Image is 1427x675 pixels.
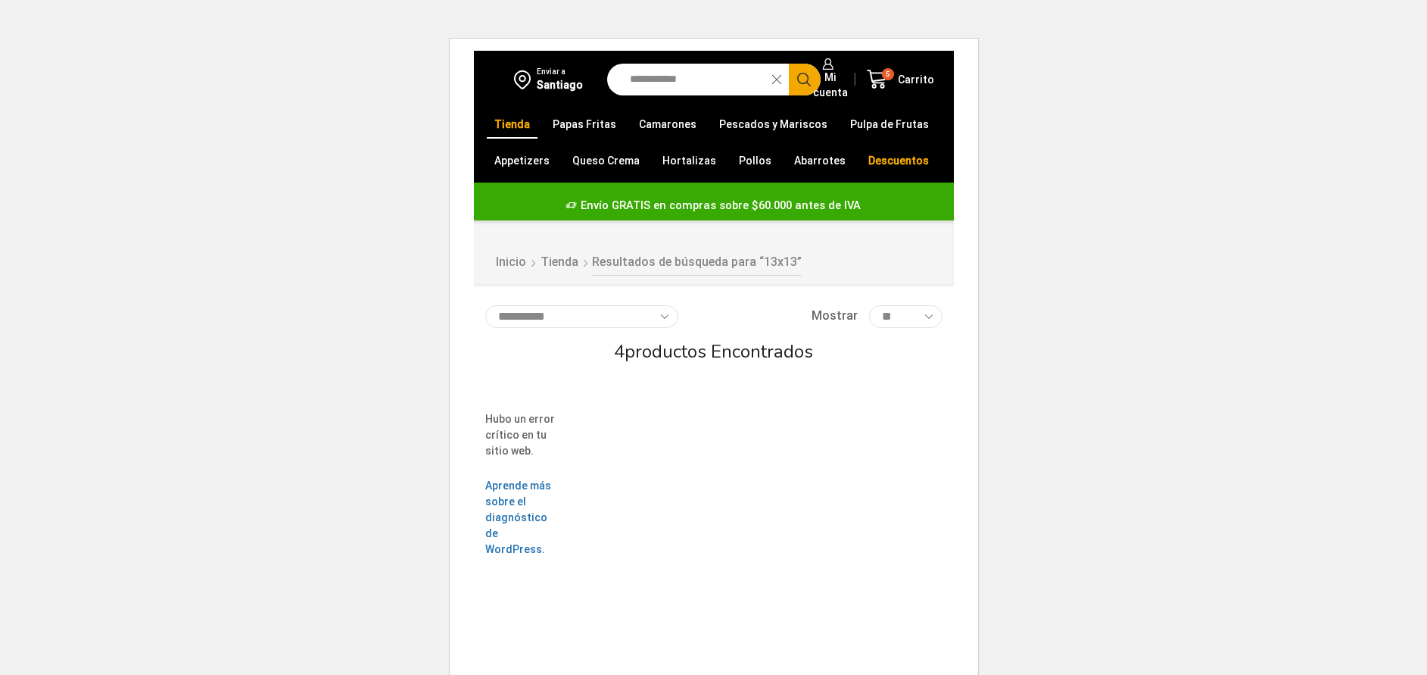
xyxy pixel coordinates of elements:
[812,308,858,325] span: Mostrar
[592,255,802,275] h1: Resultados de búsqueda para “13x13”
[537,67,583,77] div: Enviar a
[495,232,802,275] nav: Breadcrumb
[487,110,537,139] a: Tienda
[787,146,853,175] a: Abarrotes
[843,110,936,139] a: Pulpa de Frutas
[712,110,835,139] a: Pescados y Mariscos
[487,146,557,175] a: Appetizers
[485,305,678,328] select: Pedido de la tienda
[485,480,551,555] a: Aprende más sobre el diagnóstico de WordPress.
[495,254,527,271] a: Inicio
[485,411,559,459] p: Hubo un error crítico en tu sitio web.
[614,339,625,364] span: 4
[789,64,821,95] button: Search button
[625,339,813,364] span: productos encontrados
[540,254,579,271] a: Tienda
[545,110,624,139] a: Papas Fritas
[809,70,848,100] span: Mi cuenta
[861,146,936,175] a: Descuentos
[805,51,848,108] a: Mi cuenta
[631,110,704,139] a: Camarones
[894,72,934,87] span: Carrito
[863,61,939,97] a: 5 Carrito
[565,146,647,175] a: Queso Crema
[537,77,583,92] div: Santiago
[514,67,537,92] img: address-field-icon.svg
[655,146,724,175] a: Hortalizas
[882,68,894,80] span: 5
[731,146,779,175] a: Pollos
